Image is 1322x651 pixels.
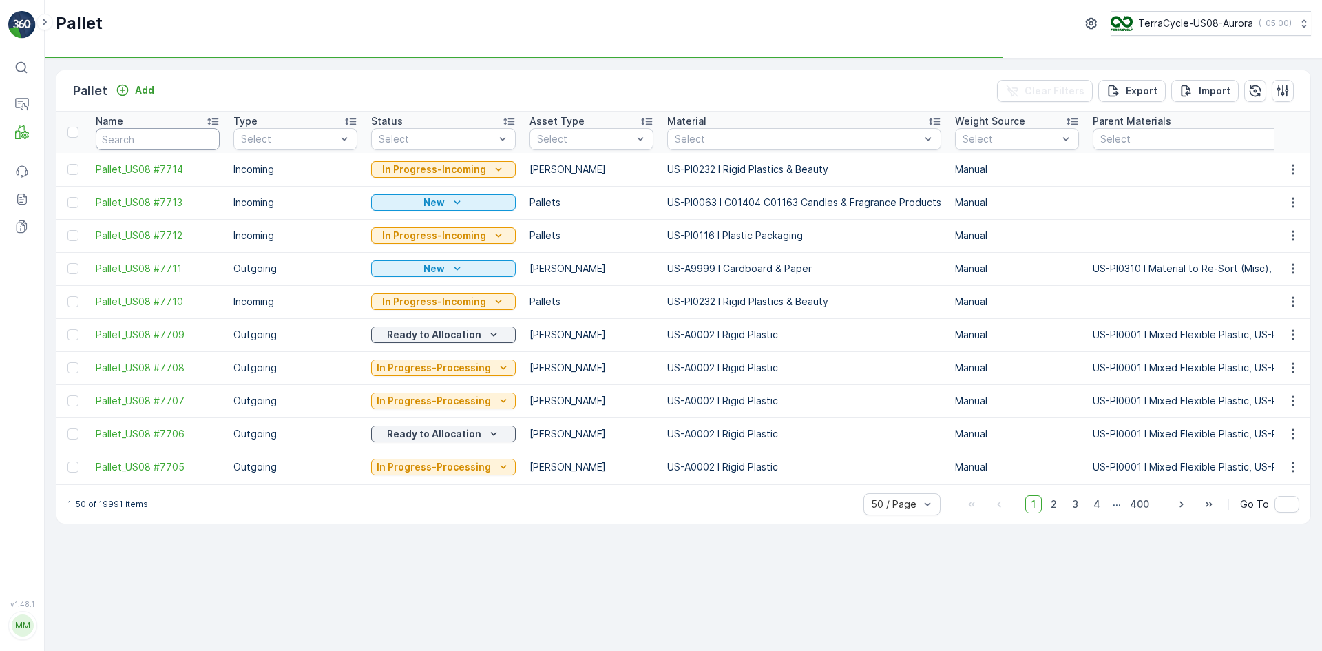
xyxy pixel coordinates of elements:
td: Incoming [227,153,364,186]
a: Pallet_US08 #7713 [96,196,220,209]
p: Select [241,132,336,146]
div: Toggle Row Selected [67,263,78,274]
p: 1-50 of 19991 items [67,499,148,510]
p: In Progress-Incoming [382,163,486,176]
button: TerraCycle-US08-Aurora(-05:00) [1111,11,1311,36]
p: Clear Filters [1025,84,1084,98]
a: Pallet_US08 #7706 [96,427,220,441]
p: Pallet [56,12,103,34]
p: In Progress-Processing [377,394,491,408]
p: ... [1113,495,1121,513]
div: Toggle Row Selected [67,296,78,307]
p: Name [96,114,123,128]
p: TerraCycle-US08-Aurora [1138,17,1253,30]
span: v 1.48.1 [8,600,36,608]
td: Manual [948,153,1086,186]
button: In Progress-Processing [371,360,516,376]
td: Incoming [227,285,364,318]
td: Manual [948,252,1086,285]
p: ( -05:00 ) [1259,18,1292,29]
td: Outgoing [227,451,364,484]
div: Toggle Row Selected [67,230,78,241]
p: Status [371,114,403,128]
p: Add [135,83,154,97]
p: New [423,262,445,276]
td: Incoming [227,219,364,252]
td: Pallets [523,186,660,219]
button: Add [110,82,160,99]
td: Manual [948,219,1086,252]
td: Manual [948,417,1086,451]
p: Parent Materials [1093,114,1171,128]
button: Ready to Allocation [371,426,516,442]
p: Asset Type [529,114,585,128]
a: Pallet_US08 #7709 [96,328,220,342]
a: Pallet_US08 #7711 [96,262,220,276]
td: Outgoing [227,351,364,384]
a: Pallet_US08 #7708 [96,361,220,375]
span: 400 [1124,495,1155,513]
td: US-PI0232 I Rigid Plastics & Beauty [660,285,948,318]
td: [PERSON_NAME] [523,417,660,451]
span: Pallet_US08 #7710 [96,295,220,309]
p: Type [233,114,258,128]
td: Manual [948,451,1086,484]
div: Toggle Row Selected [67,197,78,208]
a: Pallet_US08 #7714 [96,163,220,176]
td: Manual [948,384,1086,417]
button: New [371,194,516,211]
span: 1 [1025,495,1042,513]
div: Toggle Row Selected [67,428,78,440]
div: Toggle Row Selected [67,329,78,340]
span: 3 [1066,495,1084,513]
p: Material [667,114,706,128]
td: Outgoing [227,252,364,285]
div: Toggle Row Selected [67,462,78,473]
p: Ready to Allocation [387,427,481,441]
button: In Progress-Incoming [371,227,516,244]
td: US-A0002 I Rigid Plastic [660,384,948,417]
td: Manual [948,285,1086,318]
span: 2 [1045,495,1063,513]
td: Incoming [227,186,364,219]
img: image_ci7OI47.png [1111,16,1133,31]
p: In Progress-Processing [377,361,491,375]
span: Go To [1240,497,1269,511]
p: Select [963,132,1058,146]
a: Pallet_US08 #7705 [96,460,220,474]
p: Weight Source [955,114,1025,128]
td: US-PI0063 I C01404 C01163 Candles & Fragrance Products [660,186,948,219]
td: Pallets [523,285,660,318]
div: MM [12,614,34,637]
button: New [371,260,516,277]
a: Pallet_US08 #7707 [96,394,220,408]
button: In Progress-Processing [371,393,516,409]
td: US-A0002 I Rigid Plastic [660,351,948,384]
p: In Progress-Incoming [382,295,486,309]
button: In Progress-Processing [371,459,516,475]
td: US-A0002 I Rigid Plastic [660,417,948,451]
p: In Progress-Incoming [382,229,486,242]
td: [PERSON_NAME] [523,318,660,351]
button: MM [8,611,36,640]
p: Pallet [73,81,107,101]
td: Outgoing [227,384,364,417]
p: Import [1199,84,1230,98]
td: Outgoing [227,417,364,451]
button: In Progress-Incoming [371,161,516,178]
p: Export [1126,84,1157,98]
input: Search [96,128,220,150]
a: Pallet_US08 #7712 [96,229,220,242]
td: US-A0002 I Rigid Plastic [660,318,948,351]
td: [PERSON_NAME] [523,384,660,417]
td: US-A0002 I Rigid Plastic [660,451,948,484]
